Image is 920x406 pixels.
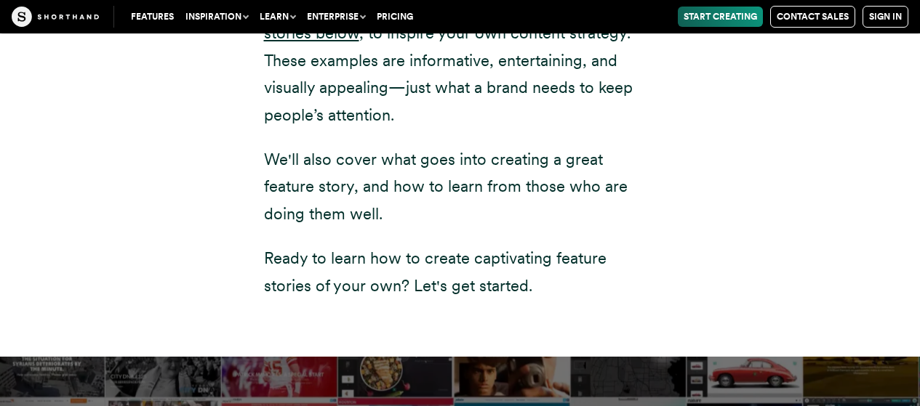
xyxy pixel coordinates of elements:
button: Learn [254,7,301,27]
a: Features [125,7,180,27]
a: Pricing [371,7,419,27]
a: Start Creating [678,7,763,27]
img: The Craft [12,7,99,27]
p: We'll also cover what goes into creating a great feature story, and how to learn from those who a... [264,146,657,227]
a: Contact Sales [770,6,855,28]
p: Ready to learn how to create captivating feature stories of your own? Let's get started. [264,245,657,299]
button: Inspiration [180,7,254,27]
a: Sign in [863,6,908,28]
button: Enterprise [301,7,371,27]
